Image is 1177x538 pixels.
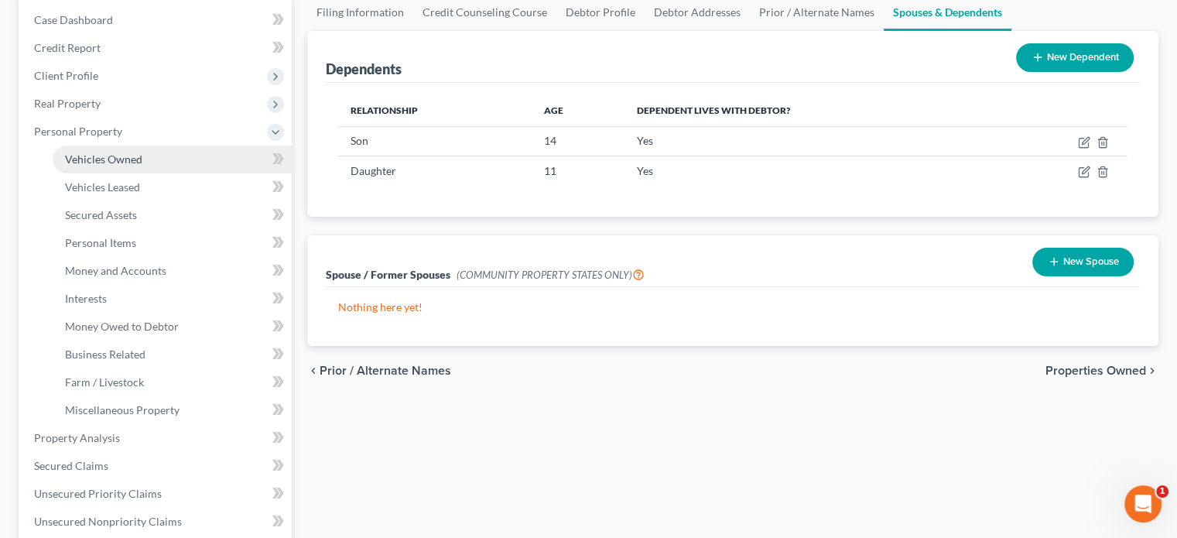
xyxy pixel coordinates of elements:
[1032,248,1134,276] button: New Spouse
[532,126,624,156] td: 14
[1146,365,1158,377] i: chevron_right
[22,508,292,536] a: Unsecured Nonpriority Claims
[1045,365,1146,377] span: Properties Owned
[65,403,180,416] span: Miscellaneous Property
[65,292,107,305] span: Interests
[326,268,450,281] span: Spouse / Former Spouses
[53,201,292,229] a: Secured Assets
[22,452,292,480] a: Secured Claims
[1016,43,1134,72] button: New Dependent
[53,146,292,173] a: Vehicles Owned
[65,375,144,389] span: Farm / Livestock
[53,313,292,341] a: Money Owed to Debtor
[22,480,292,508] a: Unsecured Priority Claims
[65,264,166,277] span: Money and Accounts
[65,236,136,249] span: Personal Items
[65,180,140,194] span: Vehicles Leased
[34,69,98,82] span: Client Profile
[338,156,532,186] td: Daughter
[53,257,292,285] a: Money and Accounts
[53,285,292,313] a: Interests
[624,126,998,156] td: Yes
[320,365,451,377] span: Prior / Alternate Names
[53,368,292,396] a: Farm / Livestock
[338,126,532,156] td: Son
[22,34,292,62] a: Credit Report
[65,208,137,221] span: Secured Assets
[65,152,142,166] span: Vehicles Owned
[624,156,998,186] td: Yes
[338,95,532,126] th: Relationship
[53,173,292,201] a: Vehicles Leased
[53,341,292,368] a: Business Related
[307,365,320,377] i: chevron_left
[34,459,108,472] span: Secured Claims
[34,97,101,110] span: Real Property
[457,269,645,281] span: (COMMUNITY PROPERTY STATES ONLY)
[53,229,292,257] a: Personal Items
[34,41,101,54] span: Credit Report
[34,13,113,26] span: Case Dashboard
[1156,485,1168,498] span: 1
[65,348,145,361] span: Business Related
[532,95,624,126] th: Age
[22,424,292,452] a: Property Analysis
[326,60,402,78] div: Dependents
[338,300,1127,315] p: Nothing here yet!
[307,365,451,377] button: chevron_left Prior / Alternate Names
[1124,485,1162,523] iframe: Intercom live chat
[34,515,182,528] span: Unsecured Nonpriority Claims
[532,156,624,186] td: 11
[22,6,292,34] a: Case Dashboard
[34,487,162,500] span: Unsecured Priority Claims
[624,95,998,126] th: Dependent lives with debtor?
[1045,365,1158,377] button: Properties Owned chevron_right
[34,125,122,138] span: Personal Property
[34,431,120,444] span: Property Analysis
[53,396,292,424] a: Miscellaneous Property
[65,320,179,333] span: Money Owed to Debtor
